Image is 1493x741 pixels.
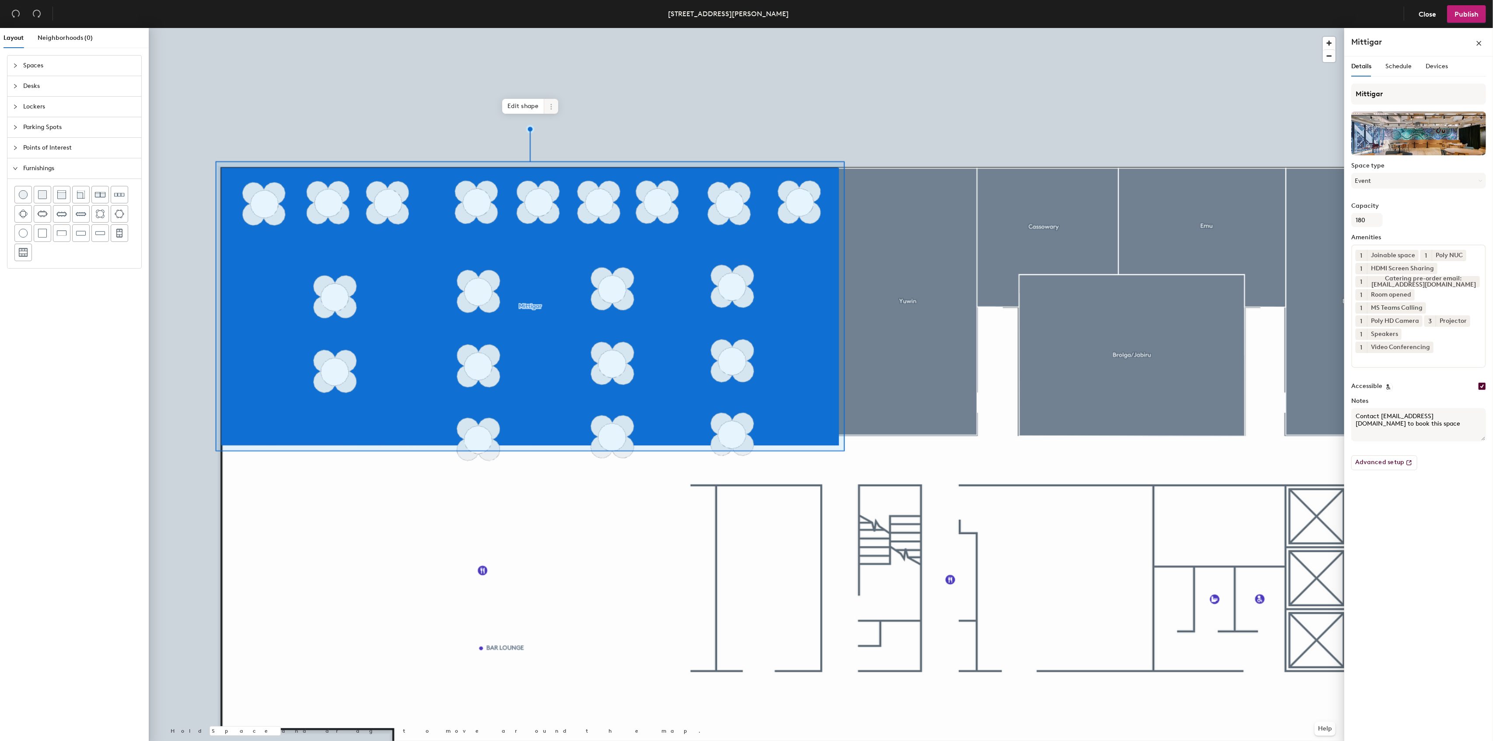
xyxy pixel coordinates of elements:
[96,210,105,218] img: Four seat round table
[1367,289,1415,301] div: Room opened
[37,210,48,218] img: Six seat table
[111,224,128,242] button: Four seat booth
[1351,173,1486,189] button: Event
[57,190,66,199] img: Couch (middle)
[1426,63,1448,70] span: Devices
[23,56,136,76] span: Spaces
[1411,5,1444,23] button: Close
[1432,250,1466,261] div: Poly NUC
[34,205,51,223] button: Six seat table
[1356,276,1367,287] button: 1
[1351,398,1486,405] label: Notes
[57,229,66,238] img: Table (1x2)
[19,190,28,199] img: Stool
[13,63,18,68] span: collapsed
[1447,5,1486,23] button: Publish
[91,224,109,242] button: Table (1x4)
[19,248,28,257] img: Six seat booth
[53,205,70,223] button: Eight seat table
[1351,112,1486,155] img: The space named Mittigar
[23,158,136,178] span: Furnishings
[14,244,32,261] button: Six seat booth
[1351,408,1486,441] textarea: Contact [EMAIL_ADDRESS][DOMAIN_NAME] to book this space
[13,125,18,130] span: collapsed
[1367,342,1434,353] div: Video Conferencing
[53,224,70,242] button: Table (1x2)
[1360,317,1363,326] span: 1
[76,209,86,219] img: Ten seat table
[7,5,24,23] button: Undo (⌘ + Z)
[13,145,18,150] span: collapsed
[1367,263,1437,274] div: HDMI Screen Sharing
[72,224,90,242] button: Table (1x3)
[668,8,789,19] div: [STREET_ADDRESS][PERSON_NAME]
[1476,40,1482,46] span: close
[1356,315,1367,327] button: 1
[72,186,90,203] button: Couch (corner)
[28,5,45,23] button: Redo (⌘ + ⇧ + Z)
[91,186,109,203] button: Couch (x2)
[111,205,128,223] button: Six seat round table
[1351,383,1382,390] label: Accessible
[23,76,136,96] span: Desks
[77,190,85,199] img: Couch (corner)
[1351,234,1486,241] label: Amenities
[53,186,70,203] button: Couch (middle)
[114,189,125,199] img: Couch (x3)
[13,84,18,89] span: collapsed
[1356,342,1367,353] button: 1
[1367,302,1426,314] div: MS Teams Calling
[11,9,20,18] span: undo
[1360,264,1363,273] span: 1
[76,229,86,238] img: Table (1x3)
[23,138,136,158] span: Points of Interest
[1428,317,1432,326] span: 3
[1356,263,1367,274] button: 1
[111,186,128,203] button: Couch (x3)
[1419,10,1436,18] span: Close
[14,205,32,223] button: Four seat table
[502,99,544,114] span: Edit shape
[1356,250,1367,261] button: 1
[1351,36,1382,48] h4: Mittigar
[95,189,105,200] img: Couch (x2)
[1420,250,1432,261] button: 1
[1356,329,1367,340] button: 1
[95,229,105,238] img: Table (1x4)
[19,229,28,238] img: Table (round)
[1424,315,1436,327] button: 3
[1360,343,1363,352] span: 1
[91,205,109,223] button: Four seat round table
[1385,63,1412,70] span: Schedule
[38,229,47,238] img: Table (1x1)
[1360,251,1363,260] span: 1
[1367,276,1480,287] div: Catering pre-order email: [EMAIL_ADDRESS][DOMAIN_NAME]
[1351,63,1371,70] span: Details
[14,186,32,203] button: Stool
[1356,302,1367,314] button: 1
[38,34,93,42] span: Neighborhoods (0)
[14,224,32,242] button: Table (round)
[1360,304,1363,313] span: 1
[56,209,67,219] img: Eight seat table
[1425,251,1427,260] span: 1
[13,166,18,171] span: expanded
[1367,315,1423,327] div: Poly HD Camera
[19,210,28,218] img: Four seat table
[1351,455,1417,470] button: Advanced setup
[1360,277,1363,287] span: 1
[1367,250,1419,261] div: Joinable space
[1436,315,1470,327] div: Projector
[1351,203,1486,210] label: Capacity
[115,210,124,218] img: Six seat round table
[34,186,51,203] button: Cushion
[23,97,136,117] span: Lockers
[34,224,51,242] button: Table (1x1)
[115,229,123,238] img: Four seat booth
[1315,722,1336,736] button: Help
[72,205,90,223] button: Ten seat table
[1455,10,1479,18] span: Publish
[1367,329,1402,340] div: Speakers
[1360,330,1363,339] span: 1
[1356,289,1367,301] button: 1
